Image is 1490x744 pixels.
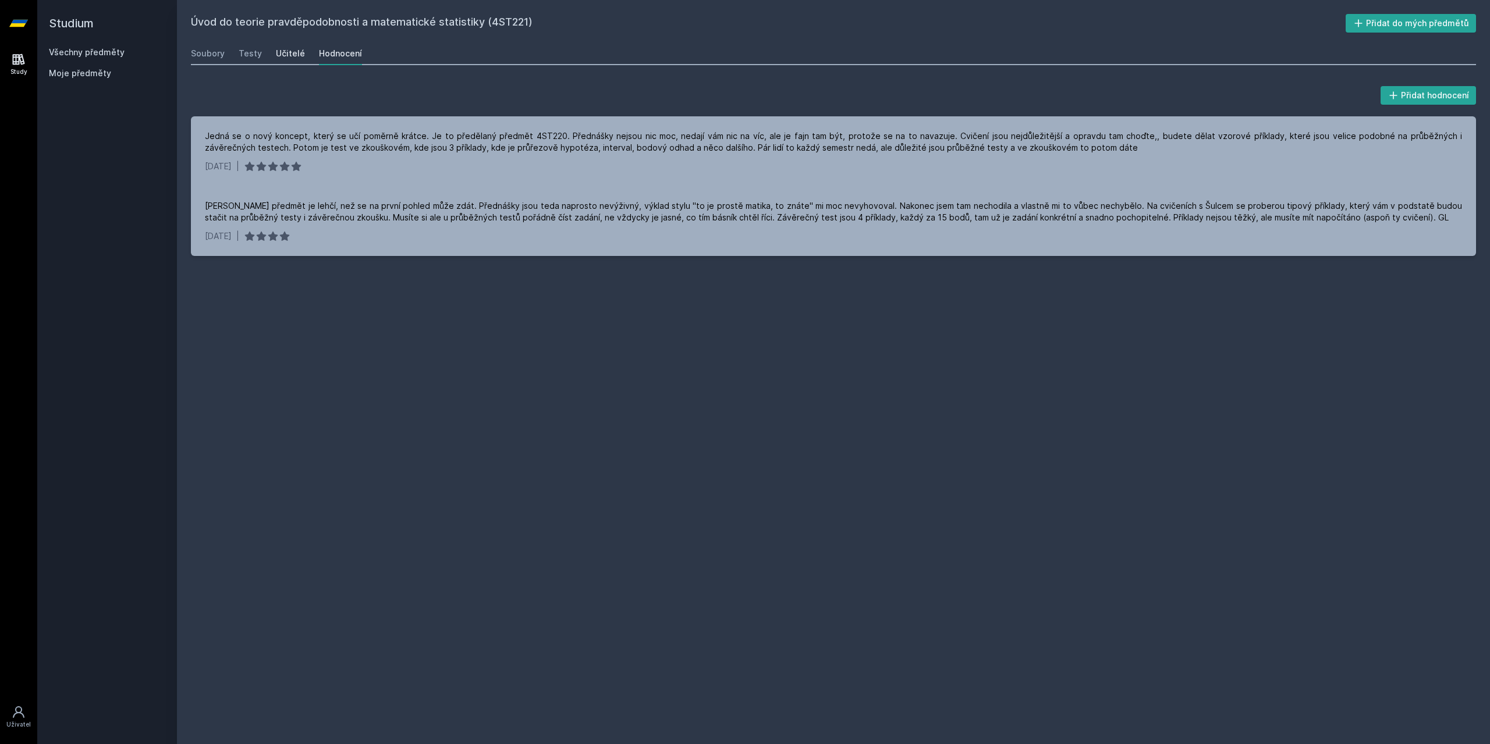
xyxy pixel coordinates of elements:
[205,200,1462,223] div: [PERSON_NAME] předmět je lehčí, než se na první pohled může zdát. Přednášky jsou teda naprosto ne...
[1381,86,1477,105] button: Přidat hodnocení
[2,47,35,82] a: Study
[276,42,305,65] a: Učitelé
[205,130,1462,154] div: Jedná se o nový koncept, který se učí poměrně krátce. Je to předělaný předmět 4ST220. Přednášky n...
[236,230,239,242] div: |
[319,42,362,65] a: Hodnocení
[236,161,239,172] div: |
[191,48,225,59] div: Soubory
[49,47,125,57] a: Všechny předměty
[10,67,27,76] div: Study
[2,699,35,735] a: Uživatel
[191,42,225,65] a: Soubory
[205,230,232,242] div: [DATE]
[205,161,232,172] div: [DATE]
[276,48,305,59] div: Učitelé
[49,67,111,79] span: Moje předměty
[239,48,262,59] div: Testy
[239,42,262,65] a: Testy
[319,48,362,59] div: Hodnocení
[191,14,1346,33] h2: Úvod do teorie pravděpodobnosti a matematické statistiky (4ST221)
[1346,14,1477,33] button: Přidat do mých předmětů
[6,720,31,729] div: Uživatel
